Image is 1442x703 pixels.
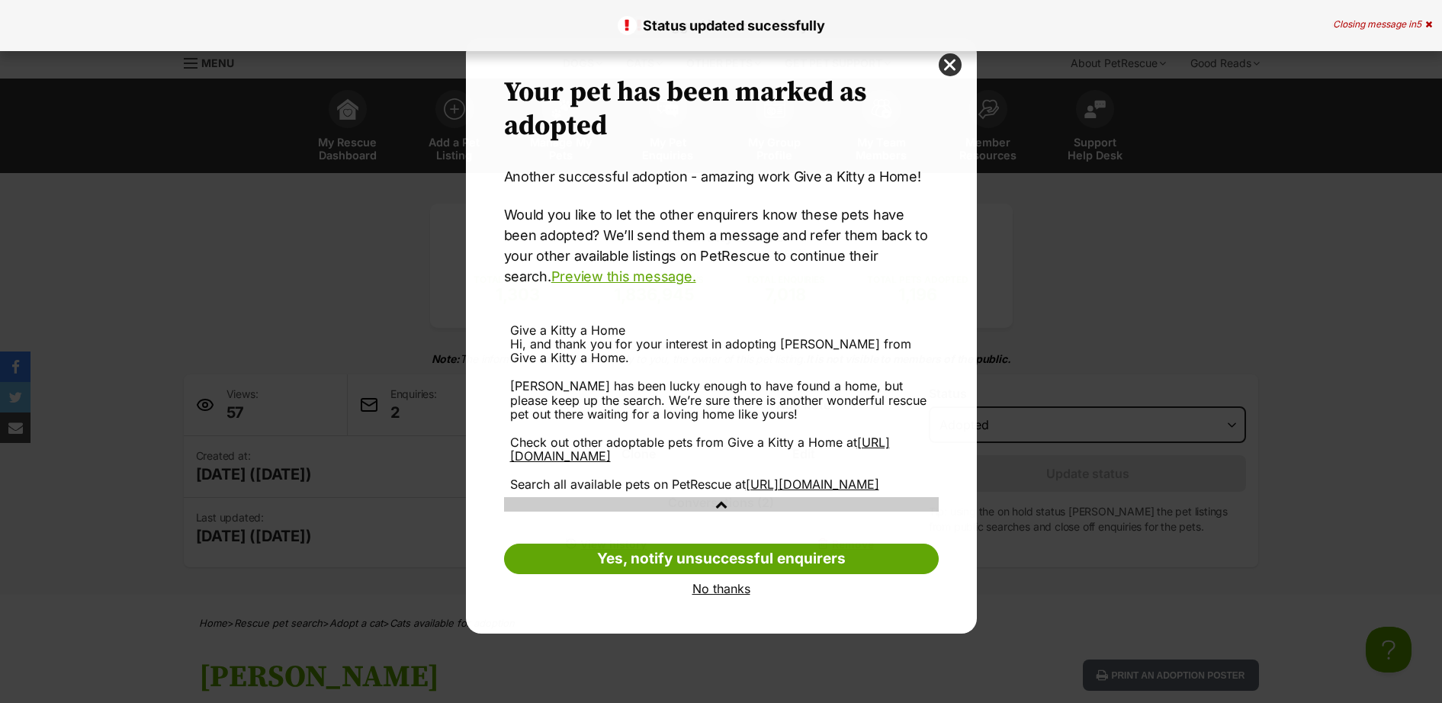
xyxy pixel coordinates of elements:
[1333,19,1432,30] div: Closing message in
[1416,18,1421,30] span: 5
[939,53,962,76] button: close
[510,435,890,464] a: [URL][DOMAIN_NAME]
[551,268,696,284] a: Preview this message.
[510,337,933,491] div: Hi, and thank you for your interest in adopting [PERSON_NAME] from Give a Kitty a Home. [PERSON_N...
[504,166,939,187] p: Another successful adoption - amazing work Give a Kitty a Home!
[504,76,939,143] h2: Your pet has been marked as adopted
[504,204,939,287] p: Would you like to let the other enquirers know these pets have been adopted? We’ll send them a me...
[15,15,1427,36] p: Status updated sucessfully
[504,582,939,595] a: No thanks
[510,323,625,338] span: Give a Kitty a Home
[504,544,939,574] a: Yes, notify unsuccessful enquirers
[746,477,879,492] a: [URL][DOMAIN_NAME]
